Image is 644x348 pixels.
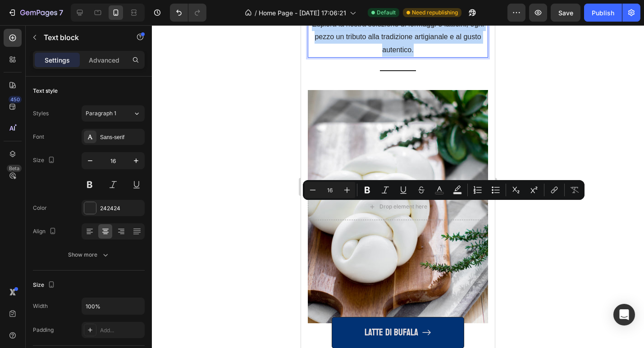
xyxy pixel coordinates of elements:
button: Publish [584,4,622,22]
div: Size [33,279,57,291]
div: 242424 [100,204,142,212]
p: 7 [59,7,63,18]
div: Padding [33,326,54,334]
span: Paragraph 1 [86,109,116,118]
div: Editor contextual toolbar [303,180,585,200]
div: Beta [7,165,22,172]
div: Size [33,154,57,167]
div: Undo/Redo [170,4,206,22]
div: Color [33,204,47,212]
div: Sans-serif [100,133,142,141]
div: Text style [33,87,58,95]
div: Open Intercom Messenger [613,304,635,325]
div: Drop element here [78,178,126,185]
span: Save [558,9,573,17]
button: Save [551,4,580,22]
div: Styles [33,109,49,118]
p: Advanced [89,55,119,65]
a: LATTE DI BUFALA [31,292,163,323]
button: Show more [33,247,145,263]
iframe: Design area [301,25,495,348]
div: Align [33,226,58,238]
div: Add... [100,326,142,334]
div: 450 [9,96,22,103]
div: Font [33,133,44,141]
button: 7 [4,4,67,22]
div: Overlay [7,65,187,298]
p: Text block [44,32,120,43]
span: Default [377,9,396,17]
span: Need republishing [412,9,458,17]
div: Publish [592,8,614,18]
div: Width [33,302,48,310]
p: Settings [45,55,70,65]
button: Paragraph 1 [82,105,145,122]
span: / [255,8,257,18]
p: LATTE DI BUFALA [64,299,117,316]
div: Show more [68,250,110,259]
div: Background Image [7,65,187,298]
span: Home Page - [DATE] 17:06:21 [259,8,346,18]
input: Auto [82,298,144,314]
